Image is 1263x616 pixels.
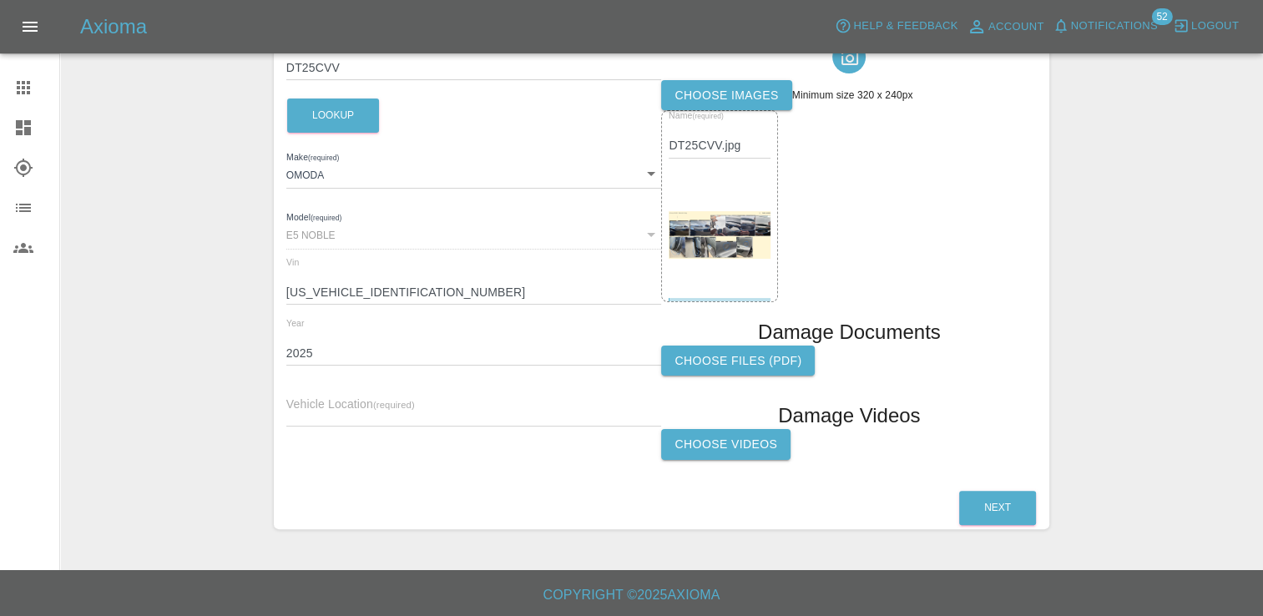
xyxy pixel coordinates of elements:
[10,7,50,47] button: Open drawer
[13,583,1250,607] h6: Copyright © 2025 Axioma
[669,111,724,121] span: Name
[792,89,913,101] span: Minimum size 320 x 240px
[308,154,339,161] small: (required)
[286,257,299,267] span: Vin
[693,113,724,120] small: (required)
[962,13,1048,40] a: Account
[778,402,920,429] h1: Damage Videos
[1151,8,1172,25] span: 52
[661,346,815,376] label: Choose files (pdf)
[831,13,962,39] button: Help & Feedback
[287,98,379,133] button: Lookup
[286,211,341,225] label: Model
[1169,13,1243,39] button: Logout
[661,80,791,111] label: Choose images
[286,151,339,164] label: Make
[661,429,791,460] label: Choose Videos
[311,215,341,222] small: (required)
[1191,17,1239,36] span: Logout
[1048,13,1162,39] button: Notifications
[286,219,662,249] div: E5 NOBLE
[959,491,1036,525] button: Next
[286,159,662,189] div: OMODA
[286,318,305,328] span: Year
[80,13,147,40] h5: Axioma
[373,400,415,410] small: (required)
[853,17,957,36] span: Help & Feedback
[988,18,1044,37] span: Account
[758,319,941,346] h1: Damage Documents
[286,397,415,411] span: Vehicle Location
[1071,17,1158,36] span: Notifications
